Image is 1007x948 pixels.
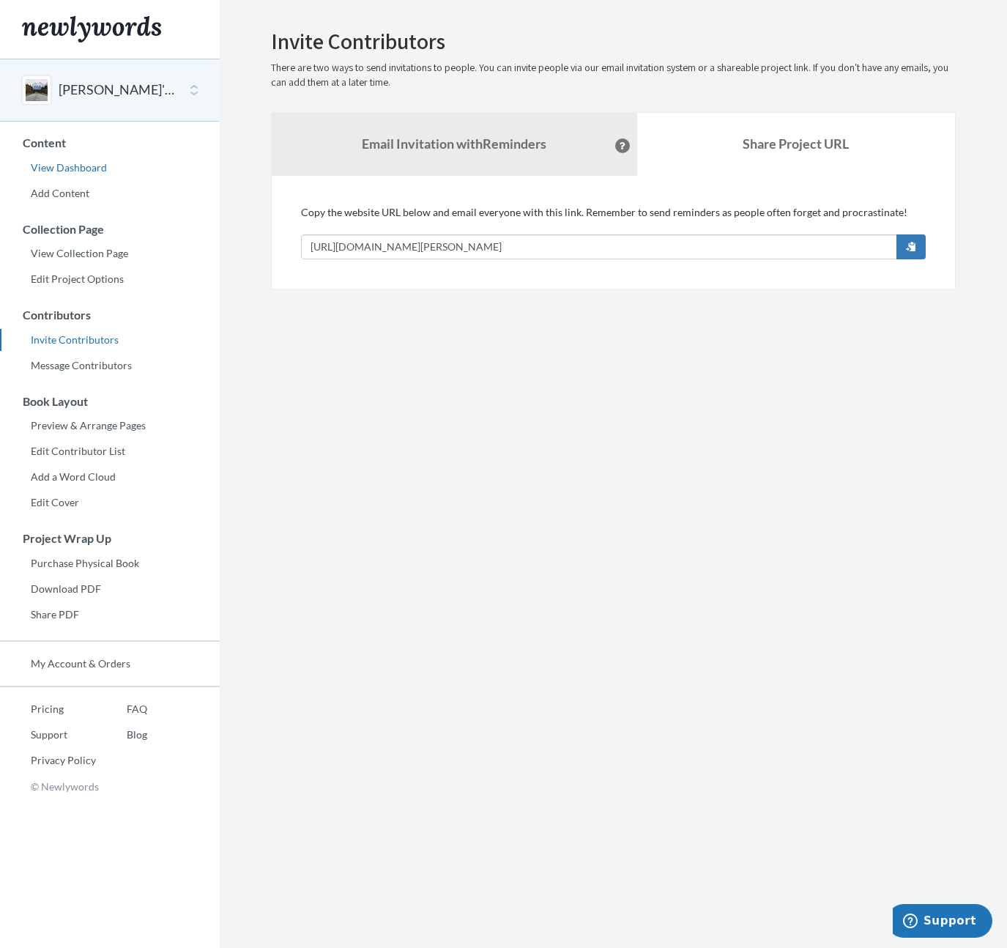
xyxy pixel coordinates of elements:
[271,61,956,90] p: There are two ways to send invitations to people. You can invite people via our email invitation ...
[96,724,147,746] a: Blog
[1,223,220,236] h3: Collection Page
[362,136,546,152] strong: Email Invitation with Reminders
[1,308,220,322] h3: Contributors
[1,395,220,408] h3: Book Layout
[59,81,177,100] button: [PERSON_NAME]'s Retirement Celebration
[893,904,992,941] iframe: Opens a widget where you can chat to one of our agents
[271,29,956,53] h2: Invite Contributors
[1,136,220,149] h3: Content
[743,136,849,152] b: Share Project URL
[22,16,161,42] img: Newlywords logo
[301,205,926,259] div: Copy the website URL below and email everyone with this link. Remember to send reminders as peopl...
[96,698,147,720] a: FAQ
[1,532,220,545] h3: Project Wrap Up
